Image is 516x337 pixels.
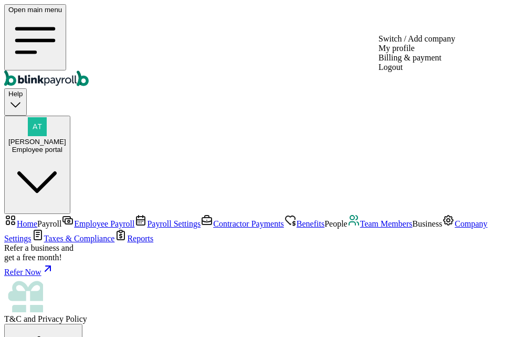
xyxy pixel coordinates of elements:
[464,287,516,337] iframe: Chat Widget
[378,44,455,53] div: My profile
[378,63,455,72] div: Logout
[378,53,455,63] div: Billing & payment
[378,34,455,44] div: Switch / Add company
